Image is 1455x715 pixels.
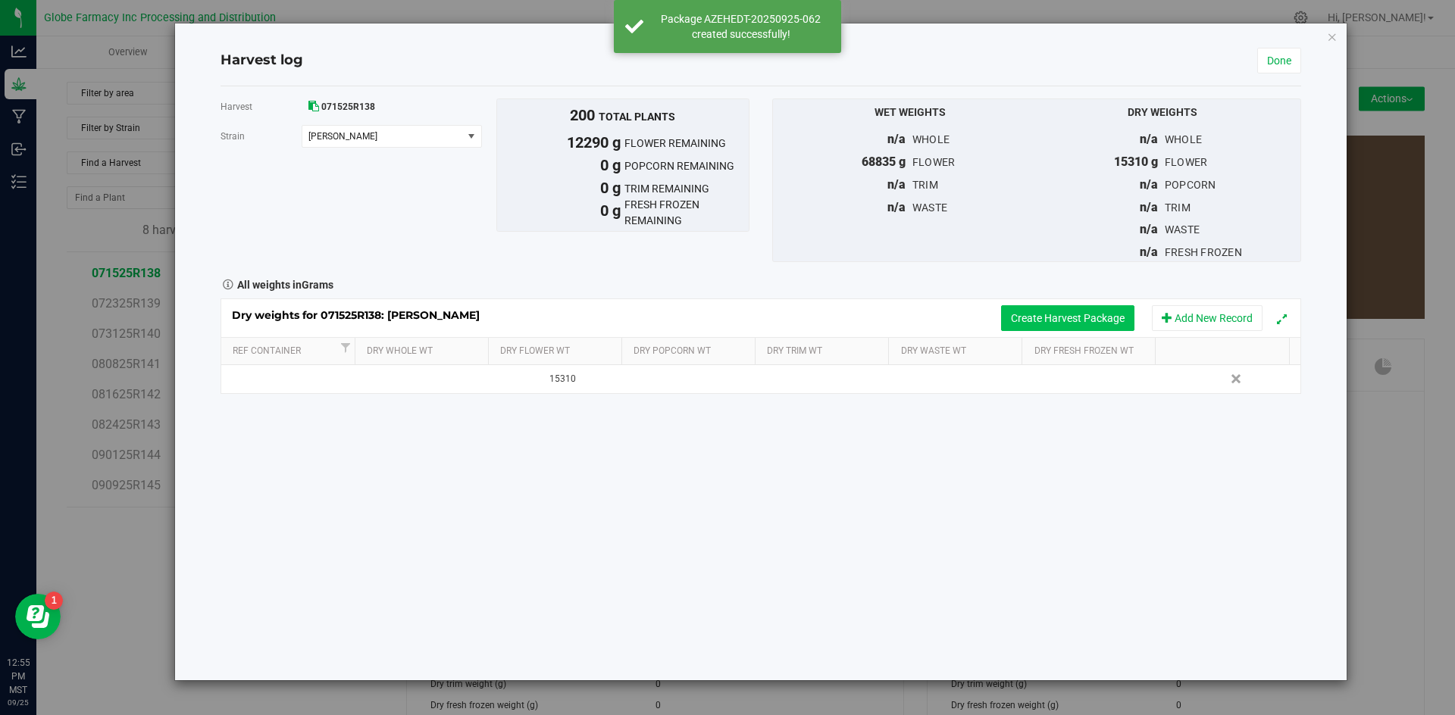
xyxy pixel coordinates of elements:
[624,136,749,151] span: flower remaining
[624,181,749,197] span: trim remaining
[1165,201,1191,214] span: trim
[887,200,906,214] span: n/a
[221,131,245,142] span: Strain
[1165,246,1242,258] span: fresh frozen
[912,133,950,145] span: whole
[502,372,625,386] div: 15310
[599,111,675,123] span: total plants
[237,273,333,293] strong: All weights in
[1128,106,1197,118] span: Dry Weights
[862,155,906,169] span: 68835 g
[1152,305,1263,331] button: Add New Record
[500,345,616,357] a: Dry Flower Wt
[497,176,625,199] span: 0 g
[497,154,625,176] span: 0 g
[336,339,355,357] a: Filter
[233,345,336,357] a: Ref Container
[887,177,906,192] span: n/a
[497,199,625,231] span: 0 g
[1140,132,1158,146] span: n/a
[1034,345,1150,357] a: Dry Fresh Frozen Wt
[570,106,595,124] span: 200
[1165,179,1216,191] span: popcorn
[302,279,333,291] span: Grams
[308,131,450,142] span: [PERSON_NAME]
[875,106,946,118] span: Wet Weights
[497,131,625,154] span: 12290 g
[232,308,495,322] span: Dry weights for 071525R138: [PERSON_NAME]
[1140,200,1158,214] span: n/a
[462,126,480,147] span: select
[634,345,749,357] a: Dry Popcorn Wt
[221,51,303,70] h4: Harvest log
[45,592,63,610] iframe: Resource center unread badge
[1257,48,1301,73] a: Done
[321,101,375,112] span: 071525R138
[221,101,252,112] span: Harvest
[1001,305,1134,331] button: Create Harvest Package
[624,197,749,229] span: fresh frozen remaining
[887,132,906,146] span: n/a
[1165,223,1200,236] span: waste
[912,201,947,214] span: waste
[1114,155,1158,169] span: 15310 g
[767,345,883,357] a: Dry Trim Wt
[912,156,956,168] span: flower
[912,179,938,191] span: trim
[367,345,483,357] a: Dry Whole Wt
[901,345,1017,357] a: Dry Waste Wt
[1140,245,1158,259] span: n/a
[15,594,61,639] iframe: Resource center
[1271,308,1293,329] button: Expand
[1165,133,1202,145] span: whole
[1140,222,1158,236] span: n/a
[624,158,749,174] span: popcorn remaining
[1226,369,1249,389] a: Delete
[652,11,830,42] div: Package AZEHEDT-20250925-062 created successfully!
[1140,177,1158,192] span: n/a
[1165,156,1208,168] span: flower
